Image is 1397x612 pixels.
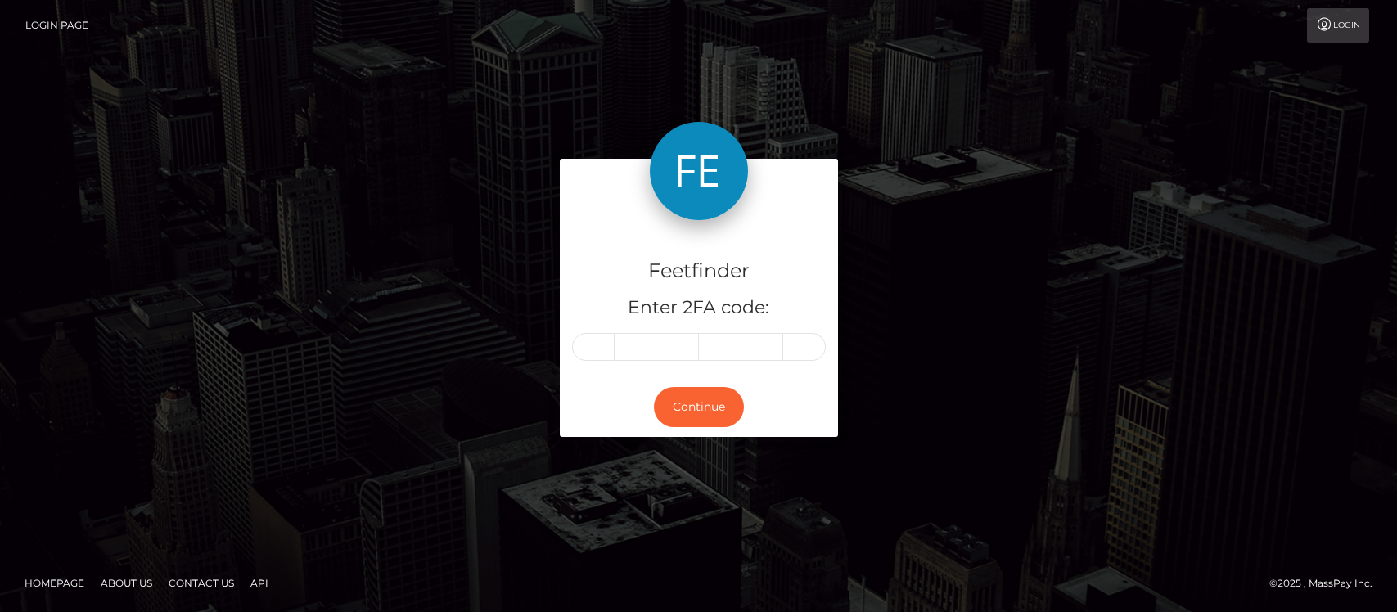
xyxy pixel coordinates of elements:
div: © 2025 , MassPay Inc. [1269,574,1385,592]
a: Homepage [18,570,91,596]
h4: Feetfinder [572,257,826,286]
img: Feetfinder [650,122,748,220]
button: Continue [654,387,744,427]
a: Login Page [25,8,88,43]
a: Login [1307,8,1369,43]
a: Contact Us [162,570,241,596]
a: API [244,570,275,596]
h5: Enter 2FA code: [572,295,826,321]
a: About Us [94,570,159,596]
